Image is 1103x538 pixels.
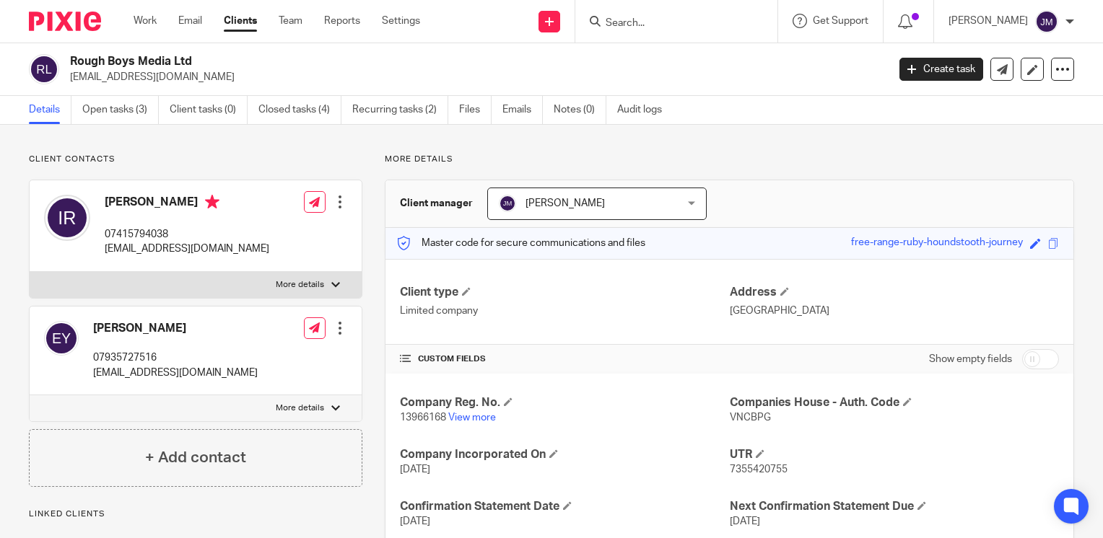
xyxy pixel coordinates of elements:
a: Open tasks (3) [82,96,159,124]
p: Limited company [400,304,729,318]
p: [EMAIL_ADDRESS][DOMAIN_NAME] [93,366,258,380]
img: svg%3E [1035,10,1058,33]
label: Show empty fields [929,352,1012,366]
img: svg%3E [29,54,59,84]
h4: Next Confirmation Statement Due [730,499,1059,514]
a: Clients [224,14,257,28]
p: More details [276,402,324,414]
img: svg%3E [499,195,516,212]
p: Client contacts [29,154,362,165]
div: free-range-ruby-houndstooth-journey [851,235,1023,252]
p: More details [276,279,324,291]
h4: CUSTOM FIELDS [400,353,729,365]
h4: [PERSON_NAME] [105,195,269,213]
span: [DATE] [730,516,760,526]
h4: Confirmation Statement Date [400,499,729,514]
h4: [PERSON_NAME] [93,321,258,336]
img: Pixie [29,12,101,31]
h4: Company Reg. No. [400,395,729,410]
p: 07415794038 [105,227,269,242]
a: Work [134,14,157,28]
a: View more [448,413,496,423]
input: Search [604,17,734,30]
a: Settings [382,14,420,28]
i: Primary [205,195,219,209]
a: Audit logs [617,96,673,124]
p: 07935727516 [93,350,258,365]
a: Client tasks (0) [170,96,248,124]
a: Files [459,96,492,124]
h4: Client type [400,285,729,300]
h4: UTR [730,447,1059,462]
a: Details [29,96,71,124]
a: Reports [324,14,360,28]
h4: Company Incorporated On [400,447,729,462]
img: svg%3E [44,321,79,356]
a: Recurring tasks (2) [352,96,448,124]
p: More details [385,154,1074,165]
a: Notes (0) [554,96,606,124]
span: Get Support [813,16,868,26]
span: [DATE] [400,516,430,526]
span: 7355420755 [730,464,788,475]
a: Team [279,14,302,28]
a: Closed tasks (4) [258,96,341,124]
h2: Rough Boys Media Ltd [70,54,716,69]
p: [EMAIL_ADDRESS][DOMAIN_NAME] [105,242,269,256]
p: [PERSON_NAME] [949,14,1028,28]
span: [DATE] [400,464,430,475]
p: [GEOGRAPHIC_DATA] [730,304,1059,318]
h3: Client manager [400,196,473,211]
h4: + Add contact [145,446,246,469]
a: Emails [502,96,543,124]
p: [EMAIL_ADDRESS][DOMAIN_NAME] [70,70,878,84]
span: 13966168 [400,413,446,423]
h4: Companies House - Auth. Code [730,395,1059,410]
img: svg%3E [44,195,90,241]
a: Email [178,14,202,28]
p: Master code for secure communications and files [396,236,645,250]
p: Linked clients [29,508,362,520]
span: VNCBPG [730,413,771,423]
a: Create task [899,58,983,81]
span: [PERSON_NAME] [526,198,605,208]
h4: Address [730,285,1059,300]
